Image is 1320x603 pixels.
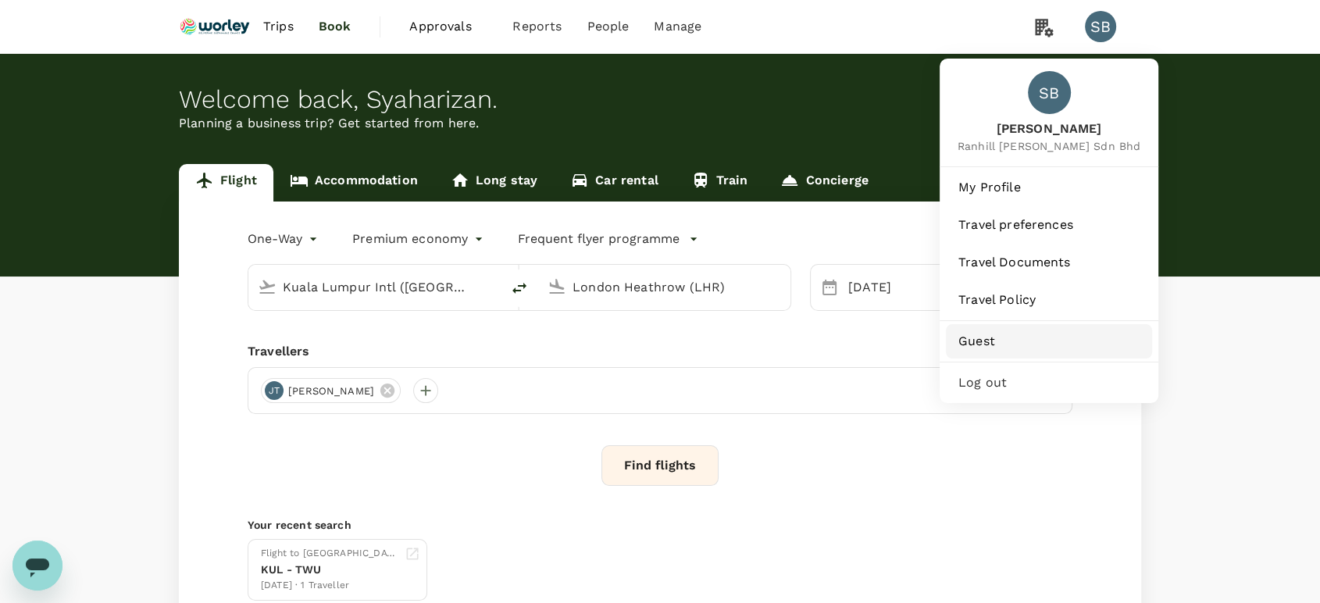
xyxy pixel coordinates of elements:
[601,445,719,486] button: Find flights
[248,342,1072,361] div: Travellers
[490,285,493,288] button: Open
[958,120,1140,138] span: [PERSON_NAME]
[842,272,947,303] div: [DATE]
[179,114,1141,133] p: Planning a business trip? Get started from here.
[261,378,401,403] div: JT[PERSON_NAME]
[261,562,398,578] div: KUL - TWU
[12,541,62,591] iframe: Button to launch messaging window
[946,283,1152,317] a: Travel Policy
[518,230,680,248] p: Frequent flyer programme
[946,366,1152,400] div: Log out
[554,164,675,202] a: Car rental
[263,17,294,36] span: Trips
[1085,11,1116,42] div: SB
[780,285,783,288] button: Open
[501,269,538,307] button: delete
[512,17,562,36] span: Reports
[946,245,1152,280] a: Travel Documents
[279,384,384,399] span: [PERSON_NAME]
[946,208,1152,242] a: Travel preferences
[958,178,1140,197] span: My Profile
[573,275,758,299] input: Going to
[958,216,1140,234] span: Travel preferences
[958,138,1140,154] span: Ranhill [PERSON_NAME] Sdn Bhd
[179,164,273,202] a: Flight
[958,291,1140,309] span: Travel Policy
[946,324,1152,359] a: Guest
[248,227,321,252] div: One-Way
[587,17,629,36] span: People
[946,170,1152,205] a: My Profile
[273,164,434,202] a: Accommodation
[352,227,487,252] div: Premium economy
[409,17,487,36] span: Approvals
[248,517,1072,533] p: Your recent search
[319,17,351,36] span: Book
[179,85,1141,114] div: Welcome back , Syaharizan .
[1028,71,1071,114] div: SB
[958,253,1140,272] span: Travel Documents
[654,17,701,36] span: Manage
[518,230,698,248] button: Frequent flyer programme
[261,578,398,594] div: [DATE] · 1 Traveller
[179,9,251,44] img: Ranhill Worley Sdn Bhd
[764,164,884,202] a: Concierge
[434,164,554,202] a: Long stay
[675,164,765,202] a: Train
[265,381,284,400] div: JT
[261,546,398,562] div: Flight to [GEOGRAPHIC_DATA]
[958,332,1140,351] span: Guest
[958,373,1140,392] span: Log out
[283,275,468,299] input: Depart from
